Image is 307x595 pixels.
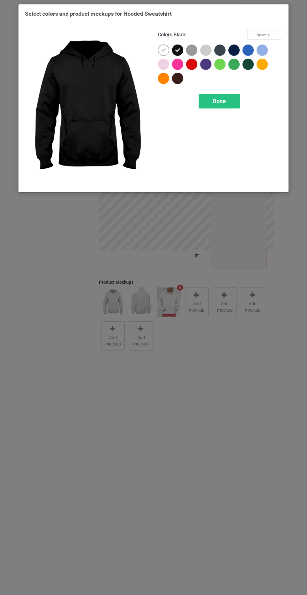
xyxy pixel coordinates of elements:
span: Black [174,32,186,38]
span: Done [213,98,226,104]
img: regular.jpg [25,30,149,185]
h4: : [158,32,186,38]
button: Select all [247,30,281,40]
span: Colors [158,32,172,38]
span: Select colors and product mockups for Hooded Sweatshirt [25,10,172,17]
